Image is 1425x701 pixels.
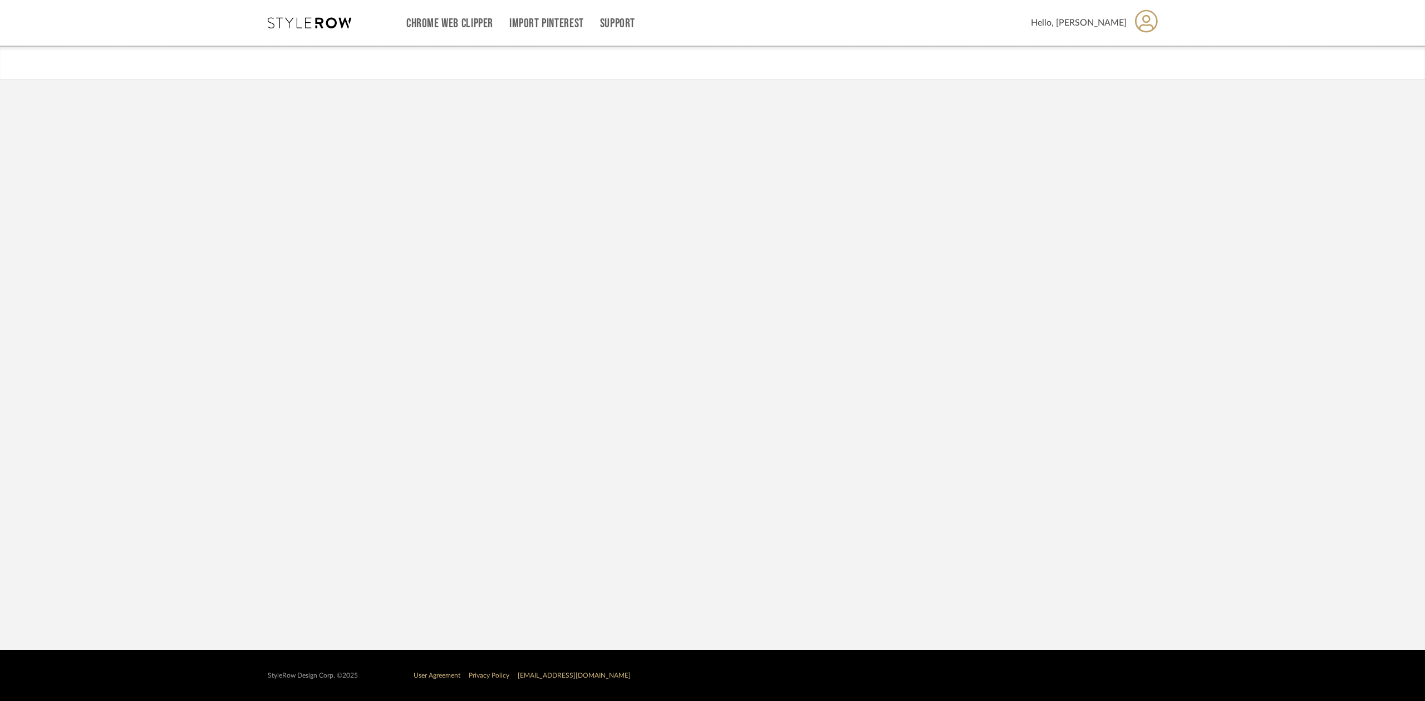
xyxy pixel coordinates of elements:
[600,19,635,28] a: Support
[268,672,358,680] div: StyleRow Design Corp. ©2025
[518,672,631,679] a: [EMAIL_ADDRESS][DOMAIN_NAME]
[469,672,509,679] a: Privacy Policy
[509,19,584,28] a: Import Pinterest
[1031,16,1127,29] span: Hello, [PERSON_NAME]
[414,672,460,679] a: User Agreement
[406,19,493,28] a: Chrome Web Clipper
